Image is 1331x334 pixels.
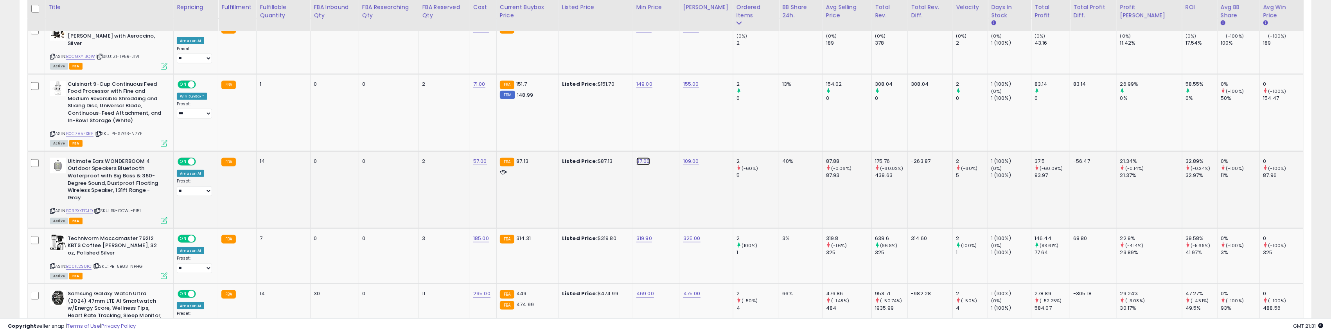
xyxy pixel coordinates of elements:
[178,81,188,88] span: ON
[362,235,413,242] div: 0
[956,95,988,102] div: 0
[1120,81,1182,88] div: 26.99%
[875,158,907,165] div: 175.76
[473,3,493,11] div: Cost
[221,158,236,166] small: FBA
[875,81,907,88] div: 308.04
[221,235,236,244] small: FBA
[875,3,904,20] div: Total Rev.
[96,53,139,60] span: | SKU: Z1-TP5R-JIV1
[875,95,907,102] div: 0
[911,81,947,88] div: 308.04
[826,3,868,20] div: Avg Selling Price
[50,140,68,147] span: All listings currently available for purchase on Amazon
[260,235,304,242] div: 7
[991,242,1002,249] small: (0%)
[1186,40,1217,47] div: 17.54%
[1191,298,1209,304] small: (-4.51%)
[742,165,758,172] small: (-60%)
[68,25,163,49] b: Nespresso Vertuo Pop+ Deluxe by [PERSON_NAME] with Aeroccino, Silver
[826,305,871,312] div: 484
[736,3,776,20] div: Ordered Items
[1226,242,1244,249] small: (-100%)
[1221,40,1259,47] div: 100%
[742,242,757,249] small: (100%)
[1263,95,1303,102] div: 154.47
[1125,242,1143,249] small: (-4.14%)
[1221,95,1259,102] div: 50%
[1221,235,1259,242] div: 0%
[880,298,902,304] small: (-50.74%)
[956,290,988,297] div: 2
[782,81,817,88] div: 13%
[177,101,212,119] div: Preset:
[961,298,977,304] small: (-50%)
[636,235,652,242] a: 319.80
[221,3,253,11] div: Fulfillment
[473,235,489,242] a: 185.00
[1263,81,1303,88] div: 0
[991,249,1031,256] div: 1 (100%)
[736,33,747,39] small: (0%)
[1035,95,1070,102] div: 0
[875,172,907,179] div: 439.63
[94,208,141,214] span: | SKU: BK-GCWJ-P151
[1120,290,1182,297] div: 29.24%
[683,3,730,11] div: [PERSON_NAME]
[1263,172,1303,179] div: 87.96
[1268,33,1286,39] small: (-100%)
[93,263,142,269] span: | SKU: PB-5B83-NPHG
[782,290,817,297] div: 66%
[195,158,207,165] span: OFF
[1263,158,1303,165] div: 0
[500,81,514,89] small: FBA
[956,81,988,88] div: 2
[177,302,204,309] div: Amazon AI
[1035,158,1070,165] div: 37.5
[826,290,871,297] div: 476.86
[362,158,413,165] div: 0
[101,322,136,330] a: Privacy Policy
[260,158,304,165] div: 14
[956,3,984,11] div: Velocity
[683,235,701,242] a: 325.00
[1035,81,1070,88] div: 83.14
[69,140,83,147] span: FBA
[1120,249,1182,256] div: 23.89%
[1186,290,1217,297] div: 47.27%
[636,290,654,298] a: 469.00
[911,3,949,20] div: Total Rev. Diff.
[221,290,236,299] small: FBA
[782,3,819,20] div: BB Share 24h.
[422,235,464,242] div: 3
[736,81,779,88] div: 2
[1263,290,1303,297] div: 0
[1221,172,1259,179] div: 11%
[1035,172,1070,179] div: 93.97
[69,63,83,70] span: FBA
[422,290,464,297] div: 11
[314,81,352,88] div: 0
[1263,249,1303,256] div: 325
[636,80,652,88] a: 149.00
[736,290,779,297] div: 2
[177,93,207,100] div: Win BuyBox *
[683,157,699,165] a: 109.00
[1186,81,1217,88] div: 58.55%
[50,235,167,278] div: ASIN:
[473,80,485,88] a: 71.00
[1035,33,1045,39] small: (0%)
[1120,172,1182,179] div: 21.37%
[991,235,1031,242] div: 1 (100%)
[991,172,1031,179] div: 1 (100%)
[956,249,988,256] div: 1
[1221,305,1259,312] div: 93%
[1186,249,1217,256] div: 41.97%
[177,46,212,64] div: Preset:
[314,290,352,297] div: 30
[875,33,886,39] small: (0%)
[1035,290,1070,297] div: 278.89
[911,158,947,165] div: -263.87
[1186,33,1196,39] small: (0%)
[260,81,304,88] div: 1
